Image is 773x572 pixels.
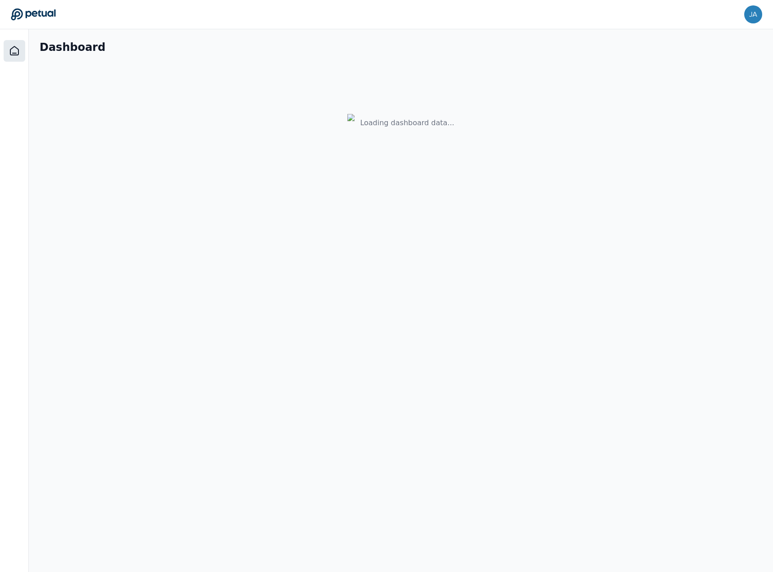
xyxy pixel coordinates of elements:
[744,5,762,23] img: jaysen.wibowo@workday.com
[4,40,25,62] a: Dashboard
[360,118,454,128] div: Loading dashboard data...
[11,8,56,21] a: Go to Dashboard
[40,40,105,54] h1: Dashboard
[347,114,356,132] img: Logo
